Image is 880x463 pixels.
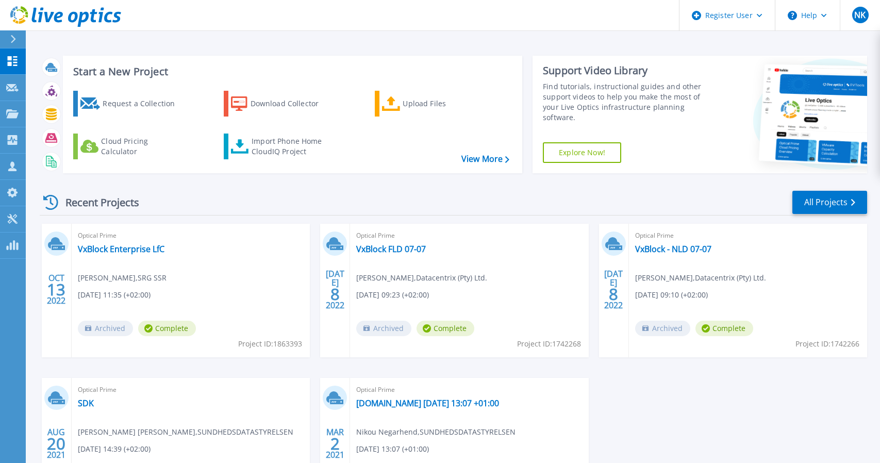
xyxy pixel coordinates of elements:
span: Archived [78,321,133,336]
span: [DATE] 13:07 (+01:00) [356,443,429,455]
a: Explore Now! [543,142,621,163]
div: [DATE] 2022 [604,271,623,308]
span: 13 [47,285,65,294]
div: Cloud Pricing Calculator [101,136,184,157]
div: Recent Projects [40,190,153,215]
span: [DATE] 14:39 (+02:00) [78,443,151,455]
span: [DATE] 11:35 (+02:00) [78,289,151,301]
span: Optical Prime [635,230,861,241]
a: Request a Collection [73,91,188,117]
a: Upload Files [375,91,490,117]
a: [DOMAIN_NAME] [DATE] 13:07 +01:00 [356,398,499,408]
div: Download Collector [251,93,333,114]
div: MAR 2021 [325,425,345,462]
a: VxBlock FLD 07-07 [356,244,426,254]
span: 2 [330,439,340,448]
span: [DATE] 09:23 (+02:00) [356,289,429,301]
span: Project ID: 1742266 [795,338,859,350]
div: Import Phone Home CloudIQ Project [252,136,332,157]
span: NK [854,11,866,19]
span: Project ID: 1742268 [517,338,581,350]
span: Complete [417,321,474,336]
span: Complete [695,321,753,336]
a: Download Collector [224,91,339,117]
span: 8 [609,290,618,299]
span: [PERSON_NAME] , Datacentrix (Pty) Ltd. [635,272,766,284]
div: [DATE] 2022 [325,271,345,308]
span: Optical Prime [356,384,582,395]
a: Cloud Pricing Calculator [73,134,188,159]
span: 8 [330,290,340,299]
a: View More [461,154,509,164]
span: [PERSON_NAME] , SRG SSR [78,272,167,284]
span: [PERSON_NAME] , Datacentrix (Pty) Ltd. [356,272,487,284]
div: Request a Collection [103,93,185,114]
span: 20 [47,439,65,448]
span: [DATE] 09:10 (+02:00) [635,289,708,301]
a: SDK [78,398,94,408]
span: Optical Prime [78,230,304,241]
div: AUG 2021 [46,425,66,462]
span: Nikou Negarhend , SUNDHEDSDATASTYRELSEN [356,426,516,438]
a: VxBlock - NLD 07-07 [635,244,711,254]
div: Upload Files [403,93,485,114]
span: Complete [138,321,196,336]
a: VxBlock Enterprise LfC [78,244,164,254]
span: Project ID: 1863393 [238,338,302,350]
span: Archived [635,321,690,336]
span: Optical Prime [78,384,304,395]
div: OCT 2022 [46,271,66,308]
span: Optical Prime [356,230,582,241]
div: Support Video Library [543,64,712,77]
h3: Start a New Project [73,66,509,77]
div: Find tutorials, instructional guides and other support videos to help you make the most of your L... [543,81,712,123]
span: [PERSON_NAME] [PERSON_NAME] , SUNDHEDSDATASTYRELSEN [78,426,293,438]
a: All Projects [792,191,867,214]
span: Archived [356,321,411,336]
